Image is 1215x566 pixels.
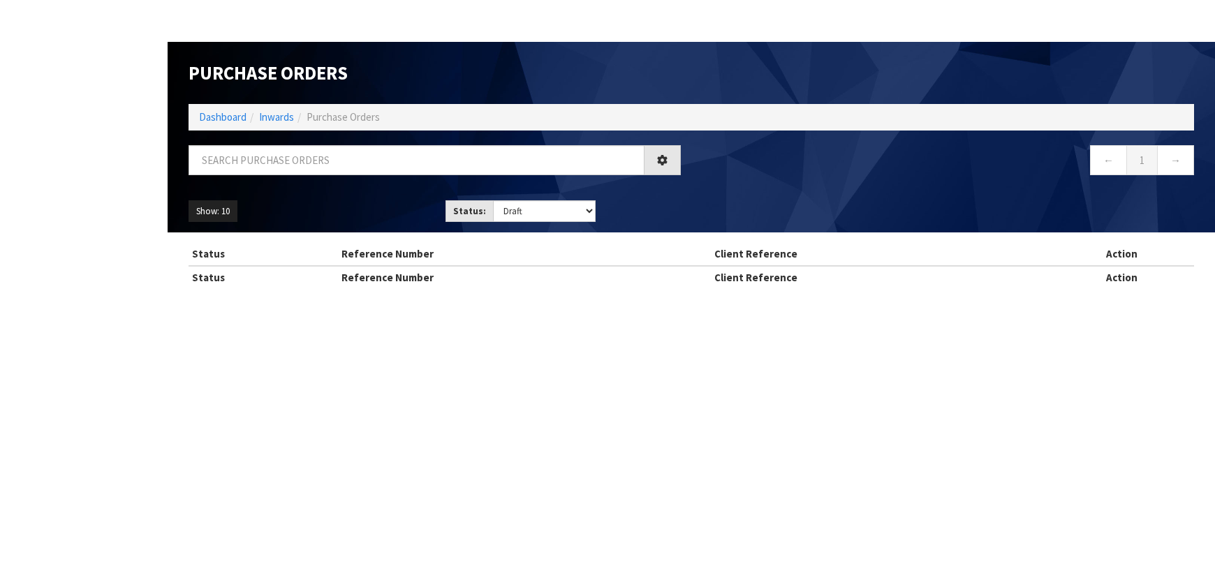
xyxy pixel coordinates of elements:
span: Purchase Orders [307,110,380,124]
th: Reference Number [338,266,711,288]
nav: Page navigation [702,145,1194,179]
th: Status [189,243,338,265]
a: 1 [1126,145,1158,175]
th: Status [189,266,338,288]
h1: Purchase Orders [189,63,681,83]
th: Client Reference [711,243,1050,265]
a: Inwards [259,110,294,124]
button: Show: 10 [189,200,237,223]
th: Action [1050,266,1194,288]
th: Client Reference [711,266,1050,288]
input: Search purchase orders [189,145,645,175]
a: → [1157,145,1194,175]
th: Reference Number [338,243,711,265]
th: Action [1050,243,1194,265]
a: ← [1090,145,1127,175]
a: Dashboard [199,110,246,124]
strong: Status: [453,205,486,217]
